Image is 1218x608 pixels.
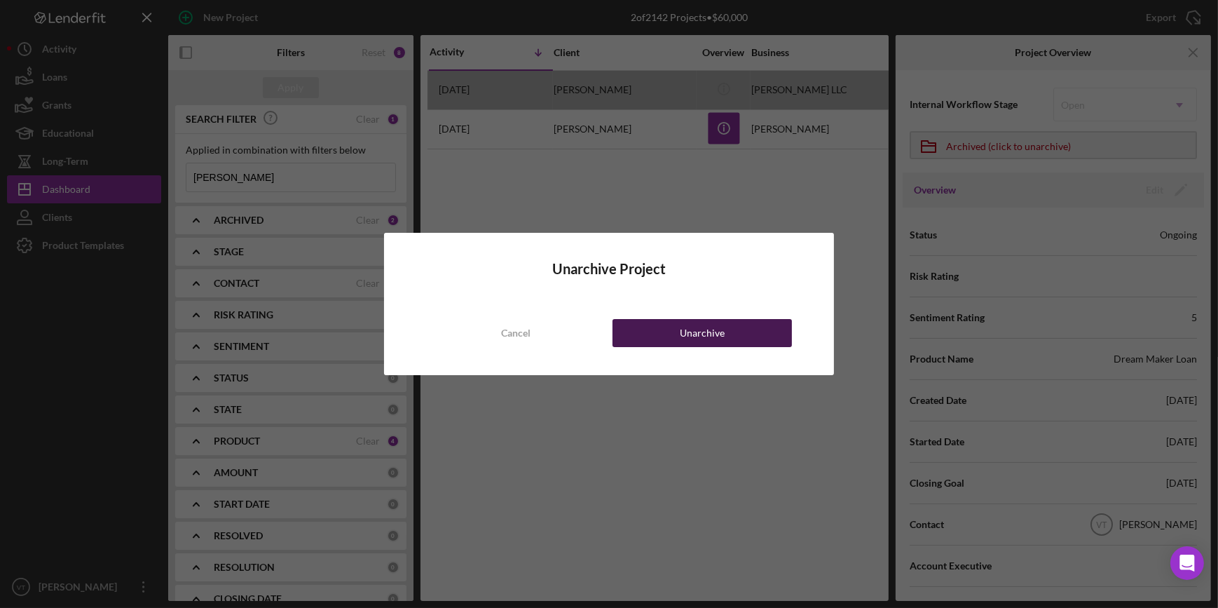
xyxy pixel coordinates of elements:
[1170,546,1204,580] div: Open Intercom Messenger
[426,319,605,347] button: Cancel
[613,319,792,347] button: Unarchive
[426,261,791,277] h4: Unarchive Project
[501,319,531,347] div: Cancel
[680,319,725,347] div: Unarchive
